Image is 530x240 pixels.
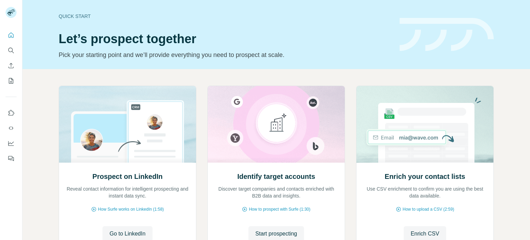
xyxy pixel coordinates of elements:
[59,32,391,46] h1: Let’s prospect together
[59,86,196,163] img: Prospect on LinkedIn
[237,172,315,181] h2: Identify target accounts
[59,13,391,20] div: Quick start
[385,172,465,181] h2: Enrich your contact lists
[92,172,163,181] h2: Prospect on LinkedIn
[6,29,17,41] button: Quick start
[109,230,145,238] span: Go to LinkedIn
[207,86,345,163] img: Identify target accounts
[98,206,164,212] span: How Surfe works on LinkedIn (1:58)
[6,137,17,150] button: Dashboard
[6,75,17,87] button: My lists
[403,206,454,212] span: How to upload a CSV (2:59)
[6,44,17,57] button: Search
[215,185,338,199] p: Discover target companies and contacts enriched with B2B data and insights.
[255,230,297,238] span: Start prospecting
[363,185,487,199] p: Use CSV enrichment to confirm you are using the best data available.
[66,185,189,199] p: Reveal contact information for intelligent prospecting and instant data sync.
[411,230,439,238] span: Enrich CSV
[6,59,17,72] button: Enrich CSV
[400,18,494,51] img: banner
[249,206,310,212] span: How to prospect with Surfe (1:30)
[6,107,17,119] button: Use Surfe on LinkedIn
[59,50,391,60] p: Pick your starting point and we’ll provide everything you need to prospect at scale.
[356,86,494,163] img: Enrich your contact lists
[6,152,17,165] button: Feedback
[6,122,17,134] button: Use Surfe API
